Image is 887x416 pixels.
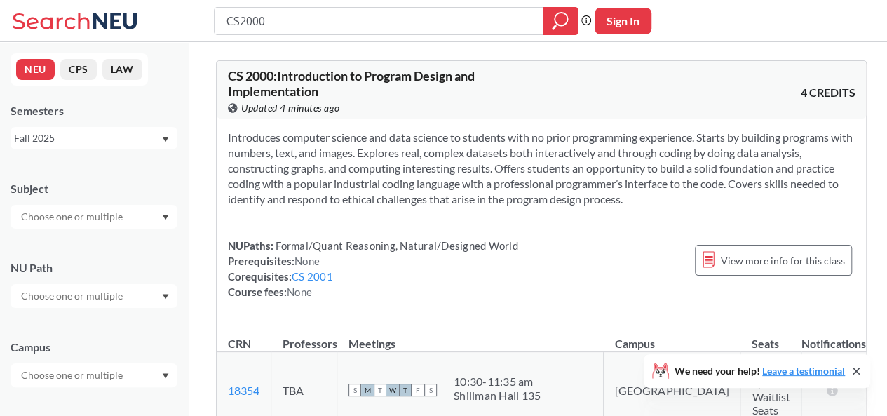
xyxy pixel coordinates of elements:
[552,11,569,31] svg: magnifying glass
[228,68,475,99] span: CS 2000 : Introduction to Program Design and Implementation
[801,322,866,352] th: Notifications
[14,288,132,304] input: Choose one or multiple
[14,130,161,146] div: Fall 2025
[11,205,177,229] div: Dropdown arrow
[11,181,177,196] div: Subject
[454,389,541,403] div: Shillman Hall 135
[361,384,374,396] span: M
[228,130,855,207] section: Introduces computer science and data science to students with no prior programming experience. St...
[241,100,340,116] span: Updated 4 minutes ago
[162,137,169,142] svg: Dropdown arrow
[11,260,177,276] div: NU Path
[271,322,337,352] th: Professors
[424,384,437,396] span: S
[292,270,333,283] a: CS 2001
[16,59,55,80] button: NEU
[225,9,533,33] input: Class, professor, course number, "phrase"
[60,59,97,80] button: CPS
[273,239,518,252] span: Formal/Quant Reasoning, Natural/Designed World
[228,238,518,300] div: NUPaths: Prerequisites: Corequisites: Course fees:
[102,59,142,80] button: LAW
[162,294,169,300] svg: Dropdown arrow
[604,322,740,352] th: Campus
[14,367,132,384] input: Choose one or multiple
[287,286,312,298] span: None
[348,384,361,396] span: S
[228,384,259,397] a: 18354
[162,373,169,379] svg: Dropdown arrow
[374,384,386,396] span: T
[595,8,651,34] button: Sign In
[11,363,177,387] div: Dropdown arrow
[412,384,424,396] span: F
[720,252,844,269] span: View more info for this class
[14,208,132,225] input: Choose one or multiple
[740,322,801,352] th: Seats
[11,127,177,149] div: Fall 2025Dropdown arrow
[386,384,399,396] span: W
[11,284,177,308] div: Dropdown arrow
[675,366,845,376] span: We need your help!
[543,7,578,35] div: magnifying glass
[399,384,412,396] span: T
[800,85,855,100] span: 4 CREDITS
[337,322,604,352] th: Meetings
[11,340,177,355] div: Campus
[11,103,177,119] div: Semesters
[294,255,320,267] span: None
[454,375,541,389] div: 10:30 - 11:35 am
[762,365,845,377] a: Leave a testimonial
[228,336,251,351] div: CRN
[162,215,169,220] svg: Dropdown arrow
